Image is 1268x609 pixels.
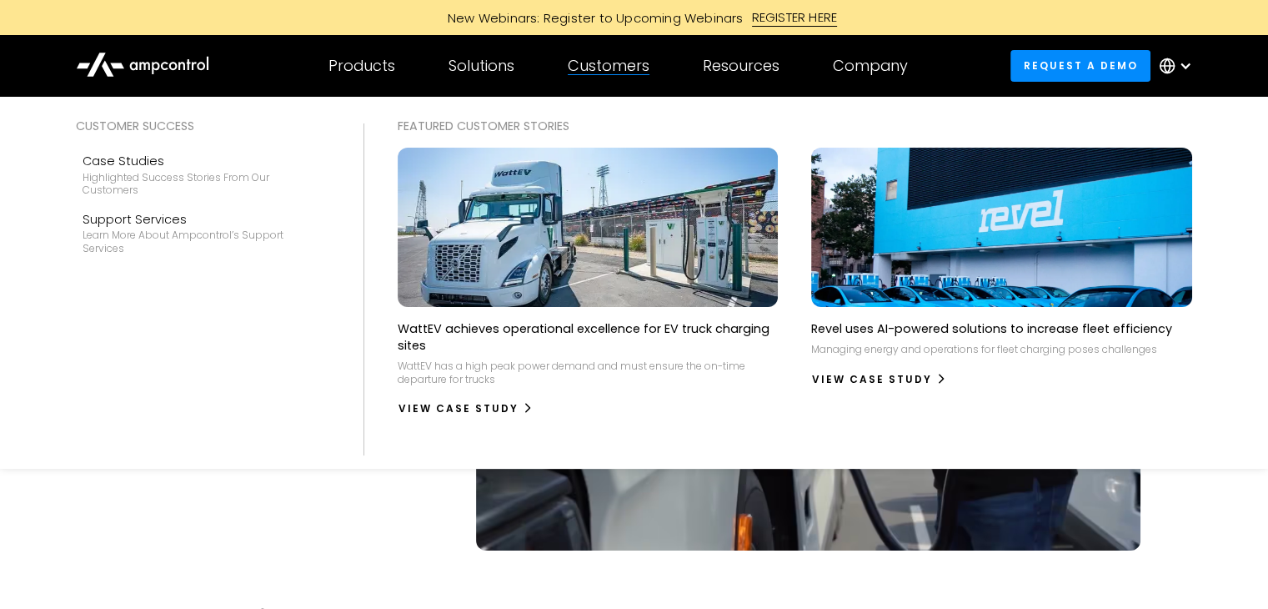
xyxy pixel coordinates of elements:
a: View Case Study [398,395,534,422]
div: View Case Study [398,401,519,416]
div: Learn more about Ampcontrol’s support services [83,229,323,254]
div: Support Services [83,210,323,229]
div: Highlighted success stories From Our Customers [83,171,323,197]
div: Company [833,57,908,75]
div: New Webinars: Register to Upcoming Webinars [431,9,752,27]
div: Customers [568,57,649,75]
a: Support ServicesLearn more about Ampcontrol’s support services [76,204,330,262]
label: Please enter a different email address. This form does not accept addresses from [DOMAIN_NAME]. [4,122,488,152]
a: Case StudiesHighlighted success stories From Our Customers [76,145,330,204]
div: Resources [703,57,779,75]
p: Managing energy and operations for fleet charging poses challenges [811,343,1157,356]
div: View Case Study [812,372,932,387]
p: Revel uses AI-powered solutions to increase fleet efficiency [811,320,1172,337]
p: WattEV has a high peak power demand and must ensure the on-time departure for trucks [398,360,778,385]
a: View Case Study [811,366,947,393]
div: Products [328,57,395,75]
p: WattEV achieves operational excellence for EV truck charging sites [398,320,778,354]
div: REGISTER HERE [752,8,838,27]
a: Request a demo [1010,50,1150,81]
div: Featured Customer Stories [398,117,1192,135]
div: Solutions [449,57,514,75]
div: Customer success [76,117,330,135]
a: New Webinars: Register to Upcoming WebinarsREGISTER HERE [259,8,1010,27]
div: Case Studies [83,152,323,170]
